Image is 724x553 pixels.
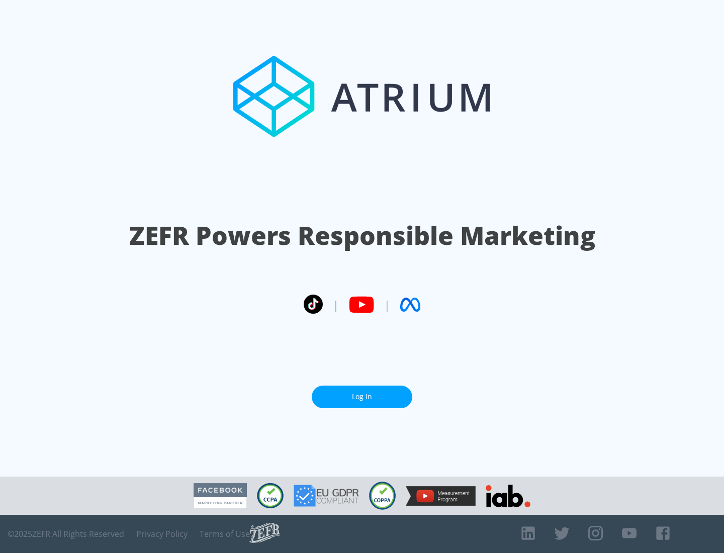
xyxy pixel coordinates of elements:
img: CCPA Compliant [257,483,284,508]
span: © 2025 ZEFR All Rights Reserved [8,529,124,539]
img: GDPR Compliant [294,485,359,507]
a: Terms of Use [200,529,250,539]
a: Privacy Policy [136,529,188,539]
img: Facebook Marketing Partner [194,483,247,509]
img: COPPA Compliant [369,482,396,510]
a: Log In [312,386,412,408]
img: YouTube Measurement Program [406,486,476,506]
img: IAB [486,485,530,507]
h1: ZEFR Powers Responsible Marketing [129,218,595,253]
span: | [333,297,339,312]
span: | [384,297,390,312]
